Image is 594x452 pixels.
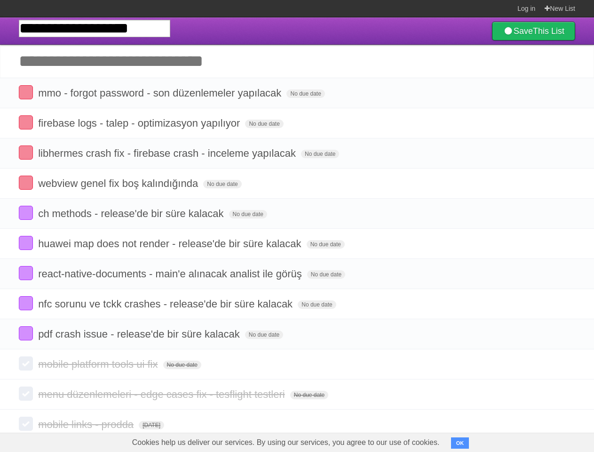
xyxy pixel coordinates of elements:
[19,176,33,190] label: Done
[38,238,303,250] span: huawei map does not render - release'de bir süre kalacak
[19,115,33,129] label: Done
[19,85,33,99] label: Done
[38,328,242,340] span: pdf crash issue - release'de bir süre kalacak
[19,236,33,250] label: Done
[492,22,575,40] a: SaveThis List
[38,388,287,400] span: menu düzenlemeleri - edge cases fix - tesflight testleri
[533,26,564,36] b: This List
[38,87,284,99] span: mmo - forgot password - son düzenlemeler yapılacak
[19,417,33,431] label: Done
[19,145,33,160] label: Done
[38,358,160,370] span: mobile platform tools ui fix
[19,356,33,371] label: Done
[19,266,33,280] label: Done
[38,208,226,219] span: ch methods - release'de bir süre kalacak
[38,268,304,280] span: react-native-documents - main'e alınacak analist ile görüş
[163,361,201,369] span: No due date
[38,178,200,189] span: webview genel fix boş kalındığında
[290,391,328,399] span: No due date
[286,89,325,98] span: No due date
[139,421,164,429] span: [DATE]
[38,147,298,159] span: libhermes crash fix - firebase crash - inceleme yapılacak
[38,419,136,430] span: mobile links - prodda
[38,298,295,310] span: nfc sorunu ve tckk crashes - release'de bir süre kalacak
[245,331,283,339] span: No due date
[38,117,242,129] span: firebase logs - talep - optimizasyon yapılıyor
[245,120,283,128] span: No due date
[451,437,469,449] button: OK
[229,210,267,218] span: No due date
[19,206,33,220] label: Done
[203,180,241,188] span: No due date
[307,240,345,249] span: No due date
[307,270,345,279] span: No due date
[298,300,336,309] span: No due date
[19,387,33,401] label: Done
[19,326,33,340] label: Done
[301,150,339,158] span: No due date
[123,433,449,452] span: Cookies help us deliver our services. By using our services, you agree to our use of cookies.
[19,296,33,310] label: Done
